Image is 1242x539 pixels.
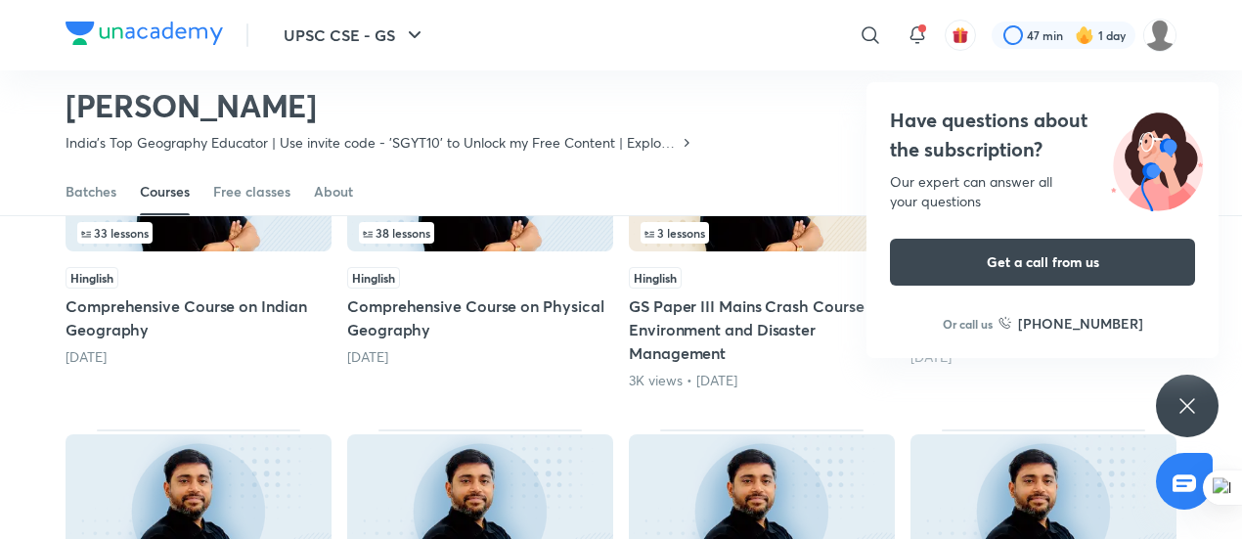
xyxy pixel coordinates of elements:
[629,94,895,389] div: GS Paper III Mains Crash Course on Environment and Disaster Management
[629,267,682,289] span: Hinglish
[943,315,993,333] p: Or call us
[347,94,613,389] div: Comprehensive Course on Physical Geography
[359,222,601,244] div: infosection
[644,227,705,239] span: 3 lessons
[66,294,332,341] h5: Comprehensive Course on Indian Geography
[363,227,430,239] span: 38 lessons
[945,20,976,51] button: avatar
[314,182,353,202] div: About
[272,16,438,55] button: UPSC CSE - GS
[213,182,290,202] div: Free classes
[66,267,118,289] span: Hinglish
[140,182,190,202] div: Courses
[890,172,1195,211] div: Our expert can answer all your questions
[66,94,332,389] div: Comprehensive Course on Indian Geography
[66,347,332,367] div: 18 days ago
[952,26,969,44] img: avatar
[140,168,190,215] a: Courses
[998,313,1143,334] a: [PHONE_NUMBER]
[1143,19,1176,52] img: kajal
[1075,25,1094,45] img: streak
[77,222,320,244] div: left
[77,222,320,244] div: infosection
[629,371,895,390] div: 3K views • 2 months ago
[347,294,613,341] h5: Comprehensive Course on Physical Geography
[890,239,1195,286] button: Get a call from us
[641,222,883,244] div: infosection
[347,267,400,289] span: Hinglish
[66,22,223,50] a: Company Logo
[77,222,320,244] div: infocontainer
[641,222,883,244] div: left
[66,133,679,153] p: India's Top Geography Educator | Use invite code - 'SGYT10' to Unlock my Free Content | Explore t...
[1095,106,1219,211] img: ttu_illustration_new.svg
[66,182,116,202] div: Batches
[66,168,116,215] a: Batches
[66,22,223,45] img: Company Logo
[1018,313,1143,334] h6: [PHONE_NUMBER]
[213,168,290,215] a: Free classes
[347,347,613,367] div: 1 month ago
[359,222,601,244] div: infocontainer
[641,222,883,244] div: infocontainer
[81,227,149,239] span: 33 lessons
[66,86,694,125] h2: [PERSON_NAME]
[890,106,1195,164] h4: Have questions about the subscription?
[359,222,601,244] div: left
[314,168,353,215] a: About
[629,294,895,365] h5: GS Paper III Mains Crash Course on Environment and Disaster Management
